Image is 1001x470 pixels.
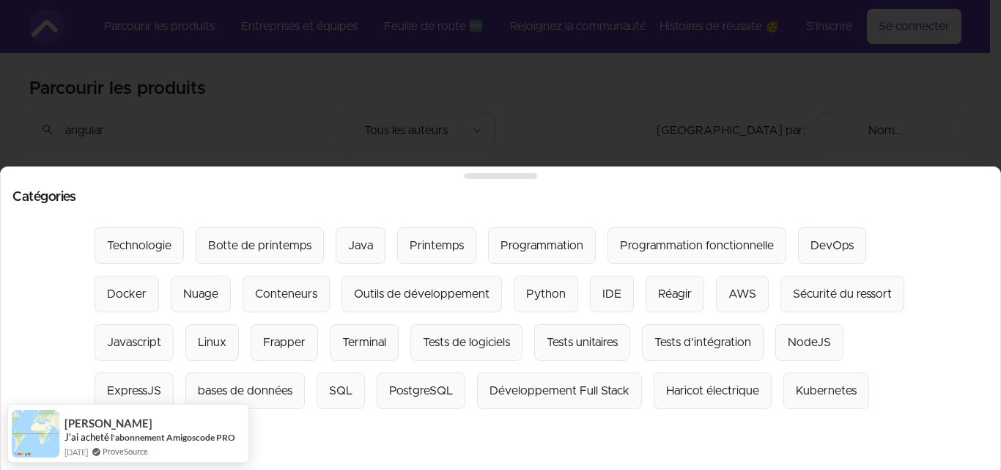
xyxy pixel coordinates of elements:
font: DevOps [810,240,854,251]
font: Sécurité du ressort [793,288,892,300]
font: IDE [602,288,621,300]
font: Nuage [183,288,218,300]
font: Développement Full Stack [490,385,629,397]
font: Botte de printemps [208,240,311,251]
font: MongoDB [107,433,162,445]
font: Tests de logiciels [423,337,510,348]
font: Tests d'intégration [654,337,751,348]
font: Docker [107,288,147,300]
font: AWS [728,288,756,300]
font: Tests unitaires [547,337,618,348]
font: Conteneurs [255,288,317,300]
font: SQL [329,385,352,397]
font: Technologie [107,240,171,251]
font: Kubernetes [796,385,857,397]
font: Haricot électrique [666,385,759,397]
font: Programmation fonctionnelle [620,240,774,251]
font: PostgreSQL [389,385,453,397]
font: NodeJS [788,337,831,348]
font: Frapper [263,337,306,348]
font: Outils de développement [354,288,490,300]
font: ExpressJS [107,385,161,397]
font: Printemps [410,240,464,251]
font: Réagir [658,288,692,300]
font: Programmation [500,240,583,251]
font: Java [348,240,373,251]
font: Terminal [342,337,386,348]
font: Catégories [12,191,76,204]
font: bases de données [198,385,292,397]
font: Kotlin [199,433,228,445]
font: Javascript [107,337,161,348]
font: Python [526,288,566,300]
font: Linux [198,337,226,348]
